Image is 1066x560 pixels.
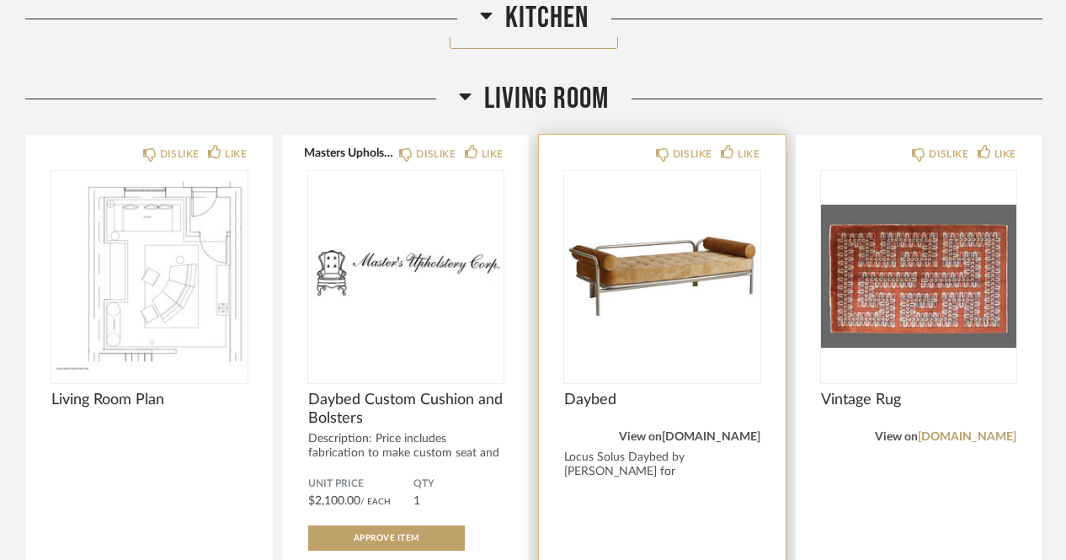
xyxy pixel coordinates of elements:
span: Daybed [564,391,760,409]
span: Unit Price [308,477,414,491]
span: View on [619,431,662,443]
span: 1 [413,495,420,507]
button: Masters Upholstery.pdf [304,146,396,159]
span: Approve Item [354,534,419,542]
div: LIKE [225,146,247,163]
div: DISLIKE [160,146,200,163]
div: DISLIKE [673,146,712,163]
img: undefined [51,171,248,381]
span: / Each [360,498,391,506]
a: [DOMAIN_NAME] [662,431,760,443]
span: Living Room [484,81,609,117]
div: LIKE [738,146,760,163]
img: undefined [308,171,504,381]
div: LIKE [994,146,1016,163]
div: Description: Price includes fabrication to make custom seat and (2) bolster ... [308,432,504,475]
a: [DOMAIN_NAME] [918,431,1016,443]
span: Living Room Plan [51,391,248,409]
span: $2,100.00 [308,495,360,507]
div: LIKE [482,146,504,163]
span: Vintage Rug [821,391,1017,409]
button: Approve Item [308,525,465,551]
div: DISLIKE [416,146,456,163]
img: undefined [564,171,760,381]
div: DISLIKE [929,146,968,163]
span: QTY [413,477,504,491]
img: undefined [821,171,1017,381]
span: Daybed Custom Cushion and Bolsters [308,391,504,428]
span: View on [875,431,918,443]
div: Locus Solus Daybed by [PERSON_NAME] for [PERSON_NAME], 1964 || Finish: Freshl... [564,451,760,508]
